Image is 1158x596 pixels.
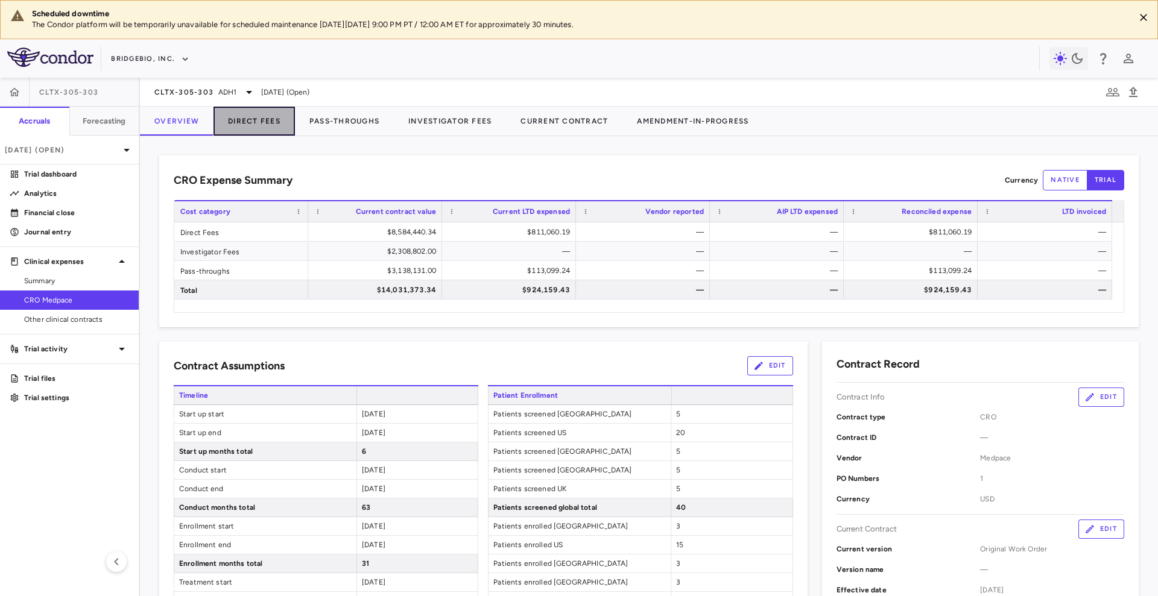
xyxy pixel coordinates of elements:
[24,295,129,306] span: CRO Medpace
[140,107,214,136] button: Overview
[24,207,129,218] p: Financial close
[453,242,570,261] div: —
[980,473,1124,484] span: 1
[721,242,838,261] div: —
[24,227,129,237] p: Journal entry
[174,554,356,572] span: Enrollment months total
[362,578,385,586] span: [DATE]
[319,261,436,280] div: $3,138,131.00
[676,503,686,512] span: 40
[837,412,981,422] p: Contract type
[489,442,671,460] span: Patients screened [GEOGRAPHIC_DATA]
[1087,170,1124,190] button: trial
[1078,519,1124,539] button: Edit
[174,261,308,280] div: Pass-throughs
[174,386,356,404] span: Timeline
[24,256,115,267] p: Clinical expenses
[676,447,680,456] span: 5
[453,222,570,242] div: $811,060.19
[174,480,356,498] span: Conduct end
[676,578,680,586] span: 3
[855,242,972,261] div: —
[174,573,356,591] span: Treatment start
[989,280,1106,300] div: —
[980,412,1124,422] span: CRO
[174,461,356,479] span: Conduct start
[1062,207,1106,216] span: LTD invoiced
[747,356,793,375] button: Edit
[39,87,98,97] span: CLTX-305-303
[174,536,356,554] span: Enrollment end
[902,207,972,216] span: Reconciled expense
[980,585,1124,595] span: [DATE]
[1005,175,1038,186] p: Currency
[362,503,370,512] span: 63
[676,541,683,549] span: 15
[24,314,129,325] span: Other clinical contracts
[676,522,680,530] span: 3
[489,424,671,442] span: Patients screened US
[676,410,680,418] span: 5
[489,480,671,498] span: Patients screened UK
[489,517,671,535] span: Patients enrolled [GEOGRAPHIC_DATA]
[24,373,129,384] p: Trial files
[319,222,436,242] div: $8,584,440.34
[32,19,1125,30] p: The Condor platform will be temporarily unavailable for scheduled maintenance [DATE][DATE] 9:00 P...
[837,544,981,554] p: Current version
[362,522,385,530] span: [DATE]
[174,405,356,423] span: Start up start
[214,107,295,136] button: Direct Fees
[676,466,680,474] span: 5
[24,392,129,403] p: Trial settings
[32,8,1125,19] div: Scheduled downtime
[622,107,763,136] button: Amendment-In-Progress
[24,343,115,354] p: Trial activity
[362,410,385,418] span: [DATE]
[587,222,704,242] div: —
[319,242,436,261] div: $2,308,802.00
[489,461,671,479] span: Patients screened [GEOGRAPHIC_DATA]
[174,280,308,299] div: Total
[489,498,671,516] span: Patients screened global total
[587,261,704,280] div: —
[362,428,385,437] span: [DATE]
[319,280,436,300] div: $14,031,373.34
[676,428,685,437] span: 20
[721,222,838,242] div: —
[587,280,704,300] div: —
[111,49,189,69] button: BridgeBio, Inc.
[174,358,285,374] h6: Contract Assumptions
[837,564,981,575] p: Version name
[488,386,671,404] span: Patient Enrollment
[362,466,385,474] span: [DATE]
[489,573,671,591] span: Patients enrolled [GEOGRAPHIC_DATA]
[174,242,308,260] div: Investigator Fees
[989,261,1106,280] div: —
[174,498,356,516] span: Conduct months total
[19,116,50,127] h6: Accruals
[837,524,897,535] p: Current Contract
[980,432,1124,443] span: —
[676,485,680,493] span: 5
[506,107,622,136] button: Current Contract
[855,261,972,280] div: $113,099.24
[1134,8,1153,27] button: Close
[218,87,237,98] span: ADH1
[837,585,981,595] p: Effective date
[645,207,704,216] span: Vendor reported
[989,242,1106,261] div: —
[980,453,1124,463] span: Medpace
[174,222,308,241] div: Direct Fees
[837,453,981,463] p: Vendor
[989,222,1106,242] div: —
[362,485,385,493] span: [DATE]
[489,554,671,572] span: Patients enrolled [GEOGRAPHIC_DATA]
[855,280,972,300] div: $924,159.43
[837,494,981,504] p: Currency
[362,541,385,549] span: [DATE]
[777,207,838,216] span: AIP LTD expensed
[1043,170,1087,190] button: native
[362,447,366,456] span: 6
[587,242,704,261] div: —
[7,48,93,67] img: logo-full-SnFGN8VE.png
